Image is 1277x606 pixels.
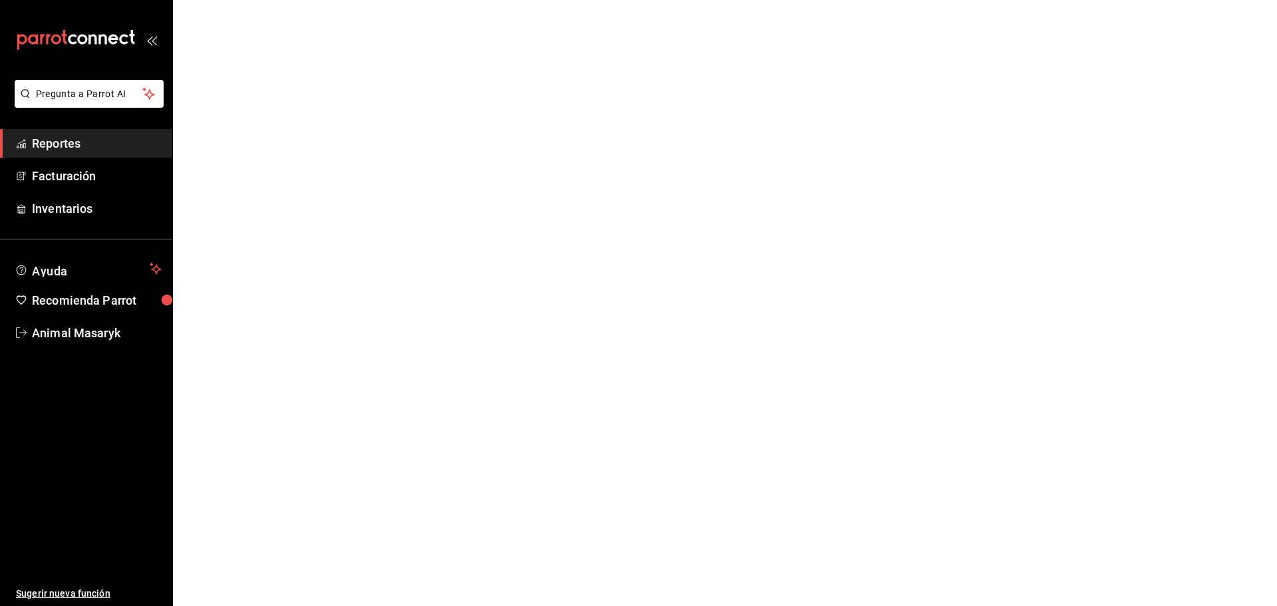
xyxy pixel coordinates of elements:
[9,96,164,110] a: Pregunta a Parrot AI
[32,200,162,218] span: Inventarios
[36,87,143,101] span: Pregunta a Parrot AI
[16,587,162,601] span: Sugerir nueva función
[32,291,162,309] span: Recomienda Parrot
[32,167,162,185] span: Facturación
[32,324,162,342] span: Animal Masaryk
[32,134,162,152] span: Reportes
[146,35,157,45] button: open_drawer_menu
[15,80,164,108] button: Pregunta a Parrot AI
[32,261,144,277] span: Ayuda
